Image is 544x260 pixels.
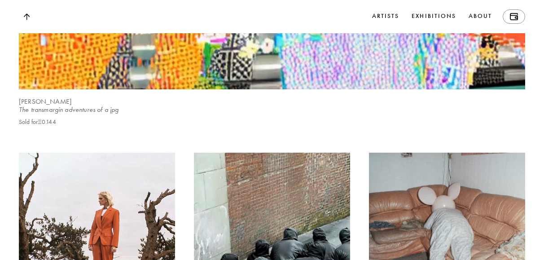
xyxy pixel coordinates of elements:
[23,13,30,20] img: Top
[510,13,518,20] img: Wallet icon
[370,9,401,24] a: Artists
[19,119,56,126] p: Sold for Ξ 0.144
[19,97,72,106] b: [PERSON_NAME]
[467,9,494,24] a: About
[410,9,457,24] a: Exhibitions
[19,105,525,115] div: The transmargin adventures of a jpg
